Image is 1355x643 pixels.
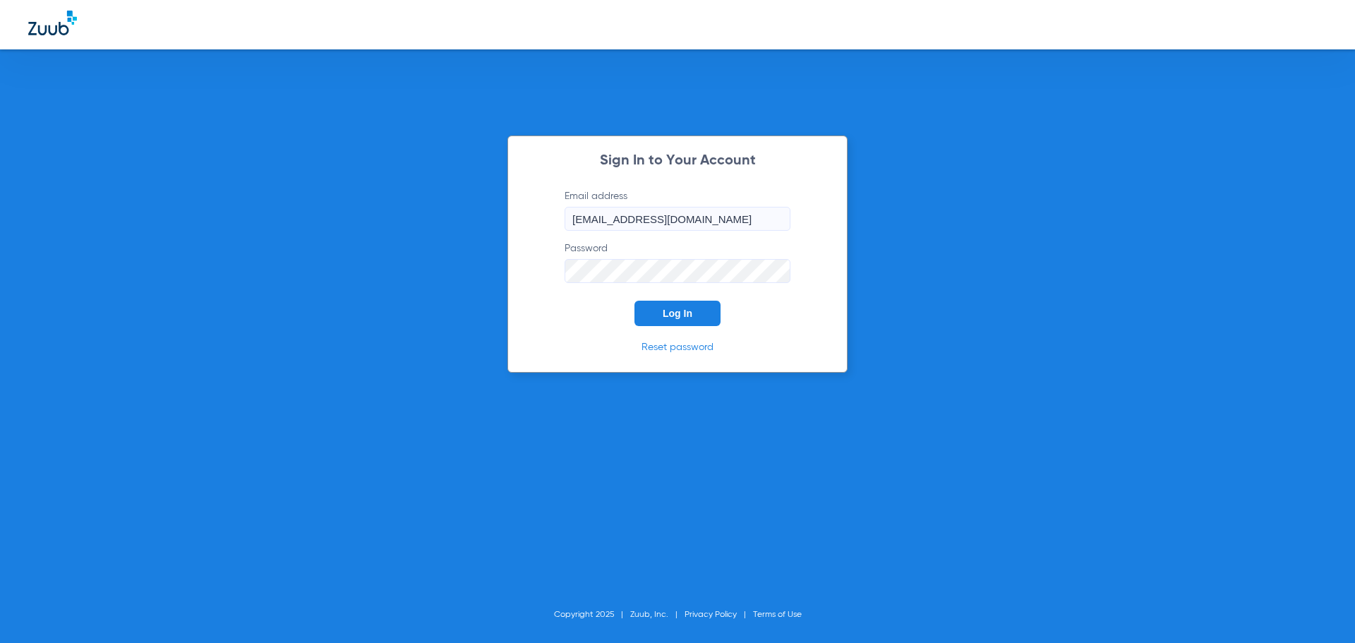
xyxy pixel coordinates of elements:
[685,611,737,619] a: Privacy Policy
[642,342,713,352] a: Reset password
[630,608,685,622] li: Zuub, Inc.
[28,11,77,35] img: Zuub Logo
[634,301,721,326] button: Log In
[554,608,630,622] li: Copyright 2025
[663,308,692,319] span: Log In
[565,241,790,283] label: Password
[753,611,802,619] a: Terms of Use
[565,259,790,283] input: Password
[543,154,812,168] h2: Sign In to Your Account
[565,207,790,231] input: Email address
[565,189,790,231] label: Email address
